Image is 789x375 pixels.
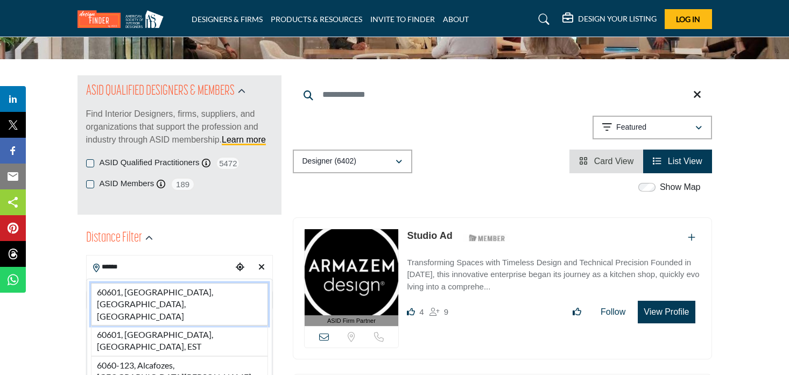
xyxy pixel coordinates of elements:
p: Featured [616,122,646,133]
div: DESIGN YOUR LISTING [562,13,657,26]
li: List View [643,150,711,173]
span: 4 [419,307,424,316]
span: Card View [594,157,634,166]
span: 5472 [216,157,240,170]
a: PRODUCTS & RESOURCES [271,15,362,24]
img: Site Logo [78,10,169,28]
p: Studio Ad [407,229,452,243]
input: ASID Members checkbox [86,180,94,188]
input: Search Location [87,257,232,278]
a: ASID Firm Partner [305,229,399,327]
span: 9 [444,307,448,316]
button: Like listing [566,301,588,323]
label: ASID Qualified Practitioners [100,157,200,169]
p: Designer (6402) [302,156,356,167]
span: ASID Firm Partner [327,316,376,326]
a: DESIGNERS & FIRMS [192,15,263,24]
img: ASID Members Badge Icon [463,231,511,245]
div: Followers [429,306,448,319]
div: Choose your current location [232,256,248,279]
button: Designer (6402) [293,150,412,173]
a: Transforming Spaces with Timeless Design and Technical Precision Founded in [DATE], this innovati... [407,250,700,293]
div: Clear search location [253,256,270,279]
a: Search [528,11,556,28]
a: ABOUT [443,15,469,24]
span: 189 [171,178,195,191]
label: ASID Members [100,178,154,190]
label: Show Map [660,181,701,194]
button: Log In [665,9,712,29]
a: View List [653,157,702,166]
a: View Card [579,157,633,166]
a: Add To List [688,233,695,242]
span: Log In [676,15,700,24]
a: INVITE TO FINDER [370,15,435,24]
li: 60601, [GEOGRAPHIC_DATA], [GEOGRAPHIC_DATA], EST [91,326,268,356]
button: Follow [594,301,632,323]
a: Learn more [222,135,266,144]
a: Studio Ad [407,230,452,241]
span: List View [668,157,702,166]
h2: ASID QUALIFIED DESIGNERS & MEMBERS [86,82,235,101]
input: ASID Qualified Practitioners checkbox [86,159,94,167]
li: Card View [569,150,643,173]
h5: DESIGN YOUR LISTING [578,14,657,24]
input: Search Keyword [293,82,712,108]
img: Studio Ad [305,229,399,315]
li: 60601, [GEOGRAPHIC_DATA], [GEOGRAPHIC_DATA], [GEOGRAPHIC_DATA] [91,283,268,326]
button: View Profile [638,301,695,323]
p: Transforming Spaces with Timeless Design and Technical Precision Founded in [DATE], this innovati... [407,257,700,293]
p: Find Interior Designers, firms, suppliers, and organizations that support the profession and indu... [86,108,273,146]
button: Featured [593,116,712,139]
i: Likes [407,308,415,316]
h2: Distance Filter [86,229,142,248]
